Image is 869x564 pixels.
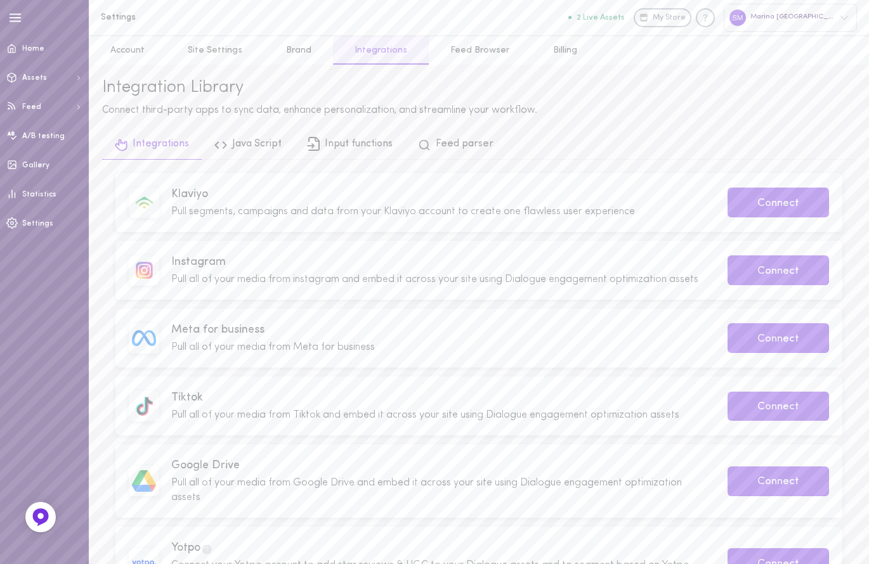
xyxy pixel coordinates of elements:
span: My Store [653,13,686,24]
div: Marina [GEOGRAPHIC_DATA] [724,4,857,31]
img: image [134,192,155,213]
button: Connect [728,323,829,353]
span: Statistics [22,191,56,198]
a: Input functions [294,131,405,160]
span: Pull all of your media from Meta for business [171,342,375,352]
span: Pull segments, campaigns and data from your Klaviyo account to create one flawless user experience [171,207,635,217]
span: A/B testing [22,132,65,140]
a: Integrations [102,131,202,160]
a: Billing [532,36,599,65]
span: Gallery [22,162,49,169]
span: Google Drive [171,458,709,473]
a: Java Script [202,131,294,160]
button: Connect [728,466,829,496]
div: Integration Library [102,78,856,98]
span: Feed [22,103,41,111]
a: 2 Live Assets [568,13,634,22]
span: Meta for business [171,322,709,338]
a: Integrations [333,36,429,65]
div: Connect third-party apps to sync data, enhance personalization, and streamline your workflow. [102,103,856,119]
img: image [132,470,156,492]
a: Site Settings [166,36,264,65]
a: Brand [265,36,333,65]
div: Knowledge center [696,8,715,27]
button: Connect [728,188,829,217]
span: Pull all of your media from Tiktok and embed it across your site using Dialogue engagement optimi... [171,410,679,420]
a: Account [89,36,166,65]
img: Feedback Button [31,508,50,527]
img: image [136,396,153,416]
span: Assets [22,74,47,82]
span: Pull all of your media from instagram and embed it across your site using Dialogue engagement opt... [171,274,698,285]
button: 2 Live Assets [568,13,625,22]
h1: Settings [101,13,310,22]
span: Instagram [171,254,709,270]
a: Feed Browser [429,36,531,65]
a: My Store [634,8,691,27]
span: Pull all of your media from Google Drive and embed it across your site using Dialogue engagement ... [171,478,682,502]
a: Feed parser [405,131,506,160]
button: Connect [728,392,829,421]
span: Tiktok [171,390,709,406]
span: Klaviyo [171,186,709,202]
span: Settings [22,220,53,228]
img: image [132,330,156,346]
img: image [136,262,153,279]
button: Connect [728,255,829,285]
span: Yotpo [171,540,709,556]
span: Home [22,45,44,53]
